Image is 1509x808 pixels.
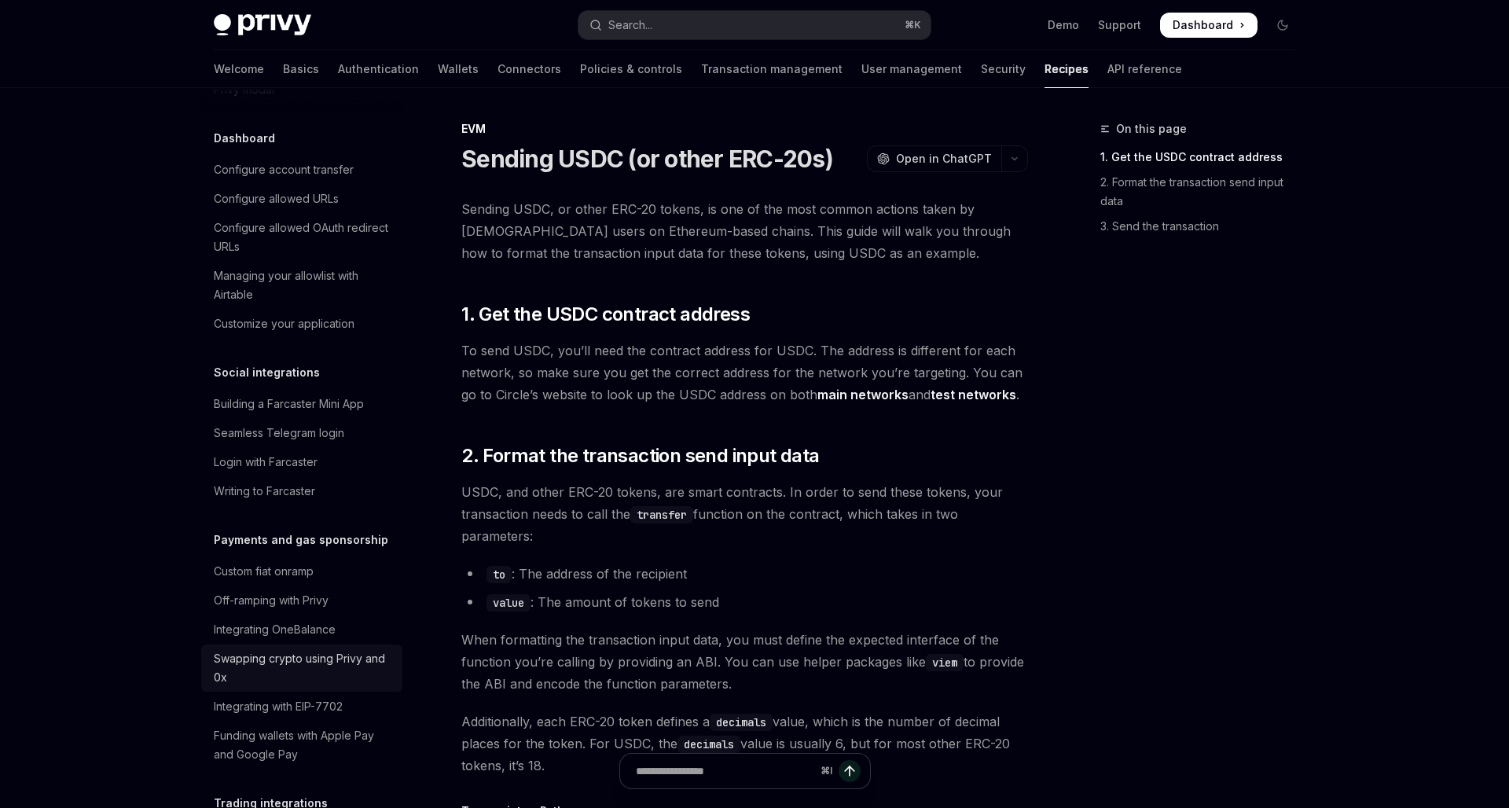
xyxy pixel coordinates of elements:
[461,591,1028,613] li: : The amount of tokens to send
[461,711,1028,777] span: Additionally, each ERC-20 token defines a value, which is the number of decimal places for the to...
[580,50,682,88] a: Policies & controls
[201,448,402,476] a: Login with Farcaster
[214,649,393,687] div: Swapping crypto using Privy and 0x
[608,16,652,35] div: Search...
[486,594,531,612] code: value
[214,591,329,610] div: Off-ramping with Privy
[710,714,773,731] code: decimals
[839,760,861,782] button: Send message
[1100,145,1308,170] a: 1. Get the USDC contract address
[214,266,393,304] div: Managing your allowlist with Airtable
[438,50,479,88] a: Wallets
[201,185,402,213] a: Configure allowed URLs
[214,160,354,179] div: Configure account transfer
[461,302,750,327] span: 1. Get the USDC contract address
[1100,170,1308,214] a: 2. Format the transaction send input data
[461,481,1028,547] span: USDC, and other ERC-20 tokens, are smart contracts. In order to send these tokens, your transacti...
[1045,50,1089,88] a: Recipes
[636,754,814,788] input: Ask a question...
[1173,17,1233,33] span: Dashboard
[214,453,318,472] div: Login with Farcaster
[461,629,1028,695] span: When formatting the transaction input data, you must define the expected interface of the functio...
[214,697,343,716] div: Integrating with EIP-7702
[677,736,740,753] code: decimals
[486,566,512,583] code: to
[1048,17,1079,33] a: Demo
[905,19,921,31] span: ⌘ K
[214,50,264,88] a: Welcome
[461,340,1028,406] span: To send USDC, you’ll need the contract address for USDC. The address is different for each networ...
[201,419,402,447] a: Seamless Telegram login
[214,395,364,413] div: Building a Farcaster Mini App
[1116,119,1187,138] span: On this page
[214,14,311,36] img: dark logo
[214,314,354,333] div: Customize your application
[214,726,393,764] div: Funding wallets with Apple Pay and Google Pay
[578,11,931,39] button: Open search
[214,219,393,256] div: Configure allowed OAuth redirect URLs
[896,151,992,167] span: Open in ChatGPT
[1270,13,1295,38] button: Toggle dark mode
[283,50,319,88] a: Basics
[214,424,344,443] div: Seamless Telegram login
[201,615,402,644] a: Integrating OneBalance
[867,145,1001,172] button: Open in ChatGPT
[214,482,315,501] div: Writing to Farcaster
[1098,17,1141,33] a: Support
[214,129,275,148] h5: Dashboard
[931,387,1016,403] a: test networks
[630,506,693,523] code: transfer
[926,654,964,671] code: viem
[201,722,402,769] a: Funding wallets with Apple Pay and Google Pay
[201,214,402,261] a: Configure allowed OAuth redirect URLs
[214,531,388,549] h5: Payments and gas sponsorship
[214,363,320,382] h5: Social integrations
[214,620,336,639] div: Integrating OneBalance
[461,198,1028,264] span: Sending USDC, or other ERC-20 tokens, is one of the most common actions taken by [DEMOGRAPHIC_DAT...
[817,387,909,403] a: main networks
[461,121,1028,137] div: EVM
[201,645,402,692] a: Swapping crypto using Privy and 0x
[201,586,402,615] a: Off-ramping with Privy
[201,557,402,586] a: Custom fiat onramp
[201,692,402,721] a: Integrating with EIP-7702
[1100,214,1308,239] a: 3. Send the transaction
[201,390,402,418] a: Building a Farcaster Mini App
[1107,50,1182,88] a: API reference
[201,310,402,338] a: Customize your application
[461,563,1028,585] li: : The address of the recipient
[201,477,402,505] a: Writing to Farcaster
[701,50,843,88] a: Transaction management
[461,145,833,173] h1: Sending USDC (or other ERC-20s)
[214,562,314,581] div: Custom fiat onramp
[861,50,962,88] a: User management
[497,50,561,88] a: Connectors
[201,262,402,309] a: Managing your allowlist with Airtable
[214,189,339,208] div: Configure allowed URLs
[201,156,402,184] a: Configure account transfer
[1160,13,1257,38] a: Dashboard
[981,50,1026,88] a: Security
[461,443,819,468] span: 2. Format the transaction send input data
[338,50,419,88] a: Authentication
